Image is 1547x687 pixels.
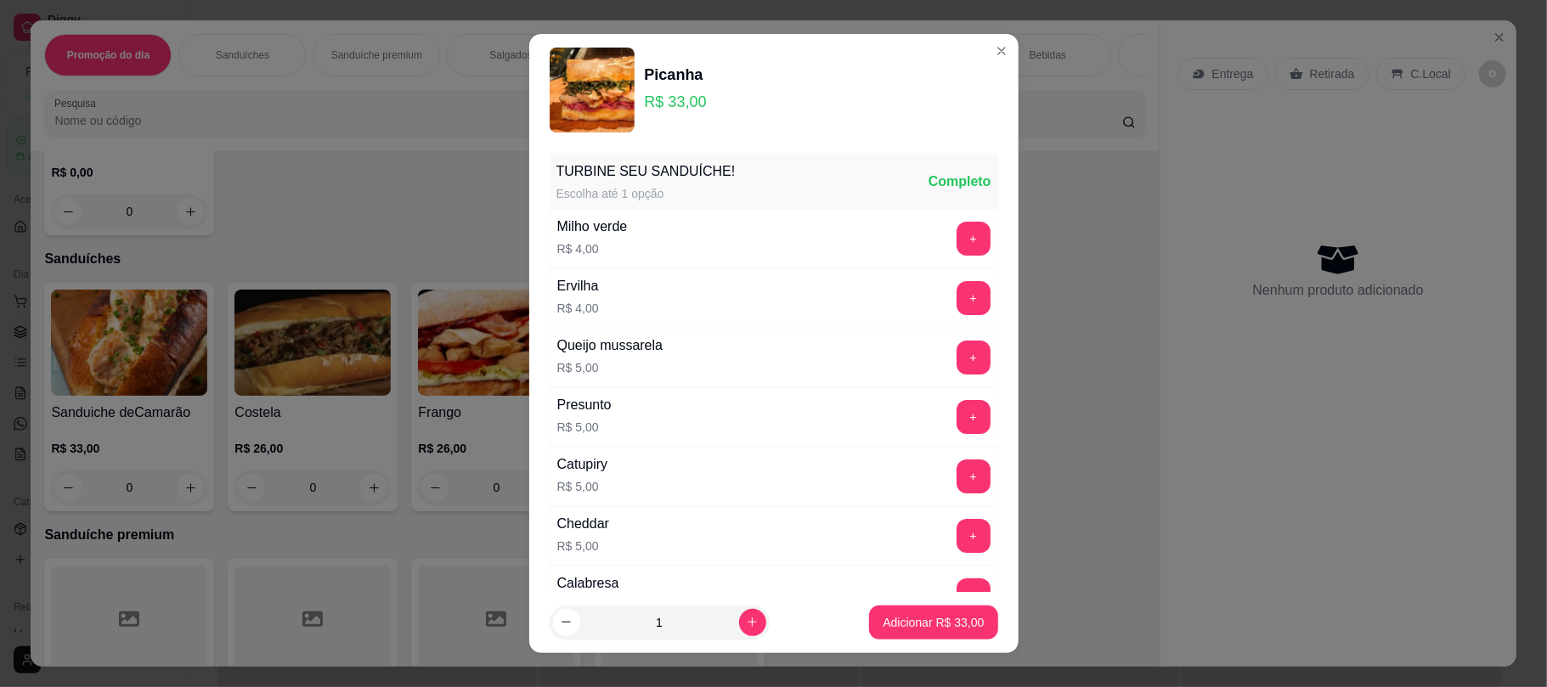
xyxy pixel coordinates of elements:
[557,538,609,555] p: R$ 5,00
[883,614,984,631] p: Adicionar R$ 33,00
[957,341,991,374] button: add
[645,90,707,114] p: R$ 33,00
[556,185,736,202] div: Escolha até 1 opção
[557,359,663,376] p: R$ 5,00
[557,395,612,415] div: Presunto
[957,222,991,256] button: add
[557,276,599,296] div: Ervilha
[557,335,663,356] div: Queijo mussarela
[557,240,628,257] p: R$ 4,00
[869,605,997,639] button: Adicionar R$ 33,00
[929,172,991,192] div: Completo
[957,578,991,612] button: add
[557,419,612,436] p: R$ 5,00
[557,478,608,495] p: R$ 5,00
[557,573,619,594] div: Calabresa
[739,609,766,636] button: increase-product-quantity
[557,217,628,237] div: Milho verde
[957,400,991,434] button: add
[957,281,991,315] button: add
[957,459,991,493] button: add
[557,514,609,534] div: Cheddar
[557,300,599,317] p: R$ 4,00
[550,48,635,132] img: product-image
[556,161,736,182] div: TURBINE SEU SANDUÍCHE!
[557,454,608,475] div: Catupiry
[957,519,991,553] button: add
[645,63,707,87] div: Picanha
[988,37,1015,65] button: Close
[553,609,580,636] button: decrease-product-quantity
